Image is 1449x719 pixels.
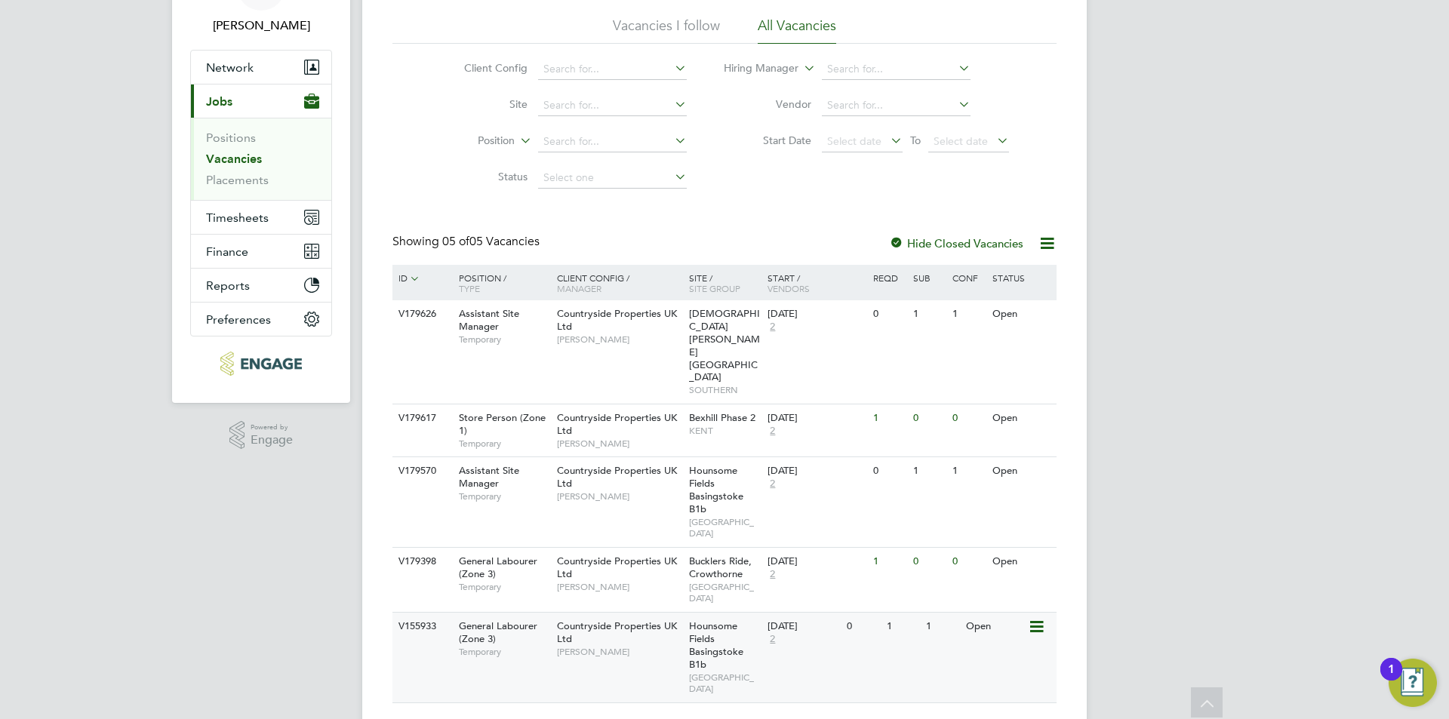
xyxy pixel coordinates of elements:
button: Network [191,51,331,84]
div: Open [989,548,1054,576]
span: Site Group [689,282,740,294]
li: All Vacancies [758,17,836,44]
div: 1 [949,300,988,328]
label: Client Config [441,61,528,75]
div: Open [989,457,1054,485]
span: 2 [768,321,777,333]
span: [DEMOGRAPHIC_DATA] [PERSON_NAME][GEOGRAPHIC_DATA] [689,307,760,383]
div: 1 [869,404,909,432]
span: 2 [768,633,777,646]
span: 2 [768,568,777,581]
input: Search for... [538,131,687,152]
li: Vacancies I follow [613,17,720,44]
span: 05 of [442,234,469,249]
div: 0 [949,404,988,432]
label: Site [441,97,528,111]
a: Placements [206,173,269,187]
div: [DATE] [768,620,839,633]
div: Open [989,300,1054,328]
span: Type [459,282,480,294]
img: pcrnet-logo-retina.png [220,352,301,376]
span: Temporary [459,581,549,593]
div: [DATE] [768,555,866,568]
span: Powered by [251,421,293,434]
span: Store Person (Zone 1) [459,411,546,437]
span: 05 Vacancies [442,234,540,249]
a: Positions [206,131,256,145]
span: Assistant Site Manager [459,307,519,333]
span: Hounsome Fields Basingstoke B1b [689,464,743,515]
span: Preferences [206,312,271,327]
a: Go to home page [190,352,332,376]
input: Search for... [822,95,971,116]
div: ID [395,265,448,292]
label: Position [428,134,515,149]
div: Conf [949,265,988,290]
span: [PERSON_NAME] [557,646,681,658]
label: Start Date [724,134,811,147]
a: Vacancies [206,152,262,166]
span: Temporary [459,438,549,450]
span: Manager [557,282,601,294]
div: [DATE] [768,465,866,478]
span: [GEOGRAPHIC_DATA] [689,516,761,539]
div: 1 [1388,669,1395,689]
span: Countryside Properties UK Ltd [557,619,677,645]
div: 1 [909,457,949,485]
span: SOUTHERN [689,384,761,396]
span: Jess Hogan [190,17,332,35]
span: [GEOGRAPHIC_DATA] [689,581,761,604]
div: 0 [843,613,882,641]
div: V179617 [395,404,448,432]
button: Jobs [191,84,331,118]
div: [DATE] [768,412,866,425]
div: 0 [909,548,949,576]
button: Preferences [191,303,331,336]
span: [GEOGRAPHIC_DATA] [689,671,761,695]
span: Select date [827,134,881,148]
input: Select one [538,167,687,189]
span: Hounsome Fields Basingstoke B1b [689,619,743,671]
span: Countryside Properties UK Ltd [557,555,677,580]
input: Search for... [538,95,687,116]
button: Timesheets [191,201,331,234]
button: Reports [191,269,331,302]
span: 2 [768,478,777,490]
div: Status [989,265,1054,290]
span: Temporary [459,490,549,502]
span: [PERSON_NAME] [557,438,681,450]
button: Finance [191,235,331,268]
div: Open [962,613,1028,641]
span: Bucklers Ride, Crowthorne [689,555,752,580]
span: Select date [934,134,988,148]
label: Hide Closed Vacancies [889,236,1023,250]
div: Site / [685,265,764,301]
span: Finance [206,244,248,259]
label: Hiring Manager [712,61,798,76]
span: Countryside Properties UK Ltd [557,307,677,333]
div: Jobs [191,118,331,200]
div: Position / [448,265,553,301]
div: V155933 [395,613,448,641]
label: Status [441,170,528,183]
div: 1 [883,613,922,641]
div: Reqd [869,265,909,290]
input: Search for... [538,59,687,80]
span: KENT [689,425,761,437]
button: Open Resource Center, 1 new notification [1389,659,1437,707]
span: [PERSON_NAME] [557,490,681,502]
span: [PERSON_NAME] [557,333,681,346]
span: To [906,131,925,150]
span: Bexhill Phase 2 [689,411,755,424]
div: V179398 [395,548,448,576]
span: 2 [768,425,777,438]
div: 1 [949,457,988,485]
span: Temporary [459,646,549,658]
label: Vendor [724,97,811,111]
span: General Labourer (Zone 3) [459,619,537,645]
div: 0 [869,300,909,328]
span: General Labourer (Zone 3) [459,555,537,580]
span: Reports [206,278,250,293]
a: Powered byEngage [229,421,294,450]
div: 0 [869,457,909,485]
